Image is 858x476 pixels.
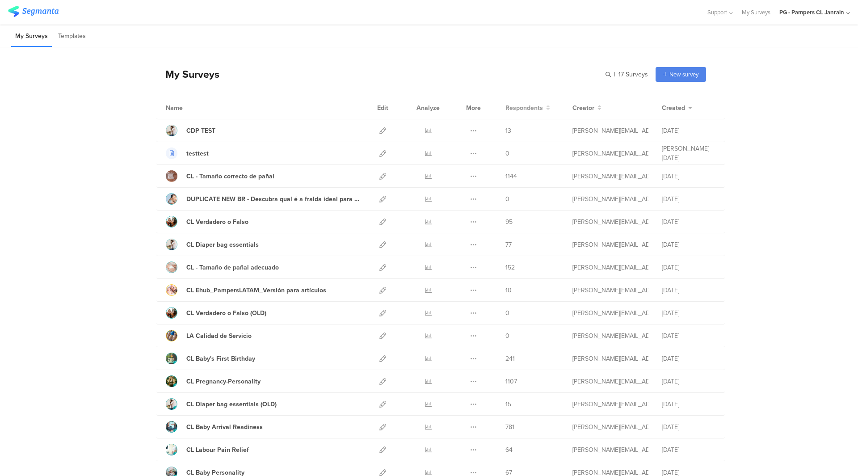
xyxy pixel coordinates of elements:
[505,240,512,249] span: 77
[186,172,274,181] div: CL - Tamaño correcto de pañal
[186,240,259,249] div: CL Diaper bag essentials
[166,330,252,341] a: LA Calidad de Servicio
[572,103,594,113] span: Creator
[166,103,219,113] div: Name
[572,149,648,158] div: nart.a@pg.com
[505,263,515,272] span: 152
[505,217,513,227] span: 95
[186,422,263,432] div: CL Baby Arrival Readiness
[186,308,266,318] div: CL Verdadero o Falso (OLD)
[662,217,715,227] div: [DATE]
[572,217,648,227] div: perez.ep@pg.com
[186,217,248,227] div: CL Verdadero o Falso
[662,331,715,341] div: [DATE]
[662,445,715,455] div: [DATE]
[166,421,263,433] a: CL Baby Arrival Readiness
[8,6,59,17] img: segmanta logo
[505,308,509,318] span: 0
[572,194,648,204] div: perez.ep@pg.com
[166,375,261,387] a: CL Pregnancy-Personality
[662,308,715,318] div: [DATE]
[186,377,261,386] div: CL Pregnancy-Personality
[613,70,617,79] span: |
[618,70,648,79] span: 17 Surveys
[186,331,252,341] div: LA Calidad de Servicio
[505,172,517,181] span: 1144
[662,286,715,295] div: [DATE]
[166,147,209,159] a: testtest
[572,400,648,409] div: ernazarova.y@pg.com
[166,239,259,250] a: CL Diaper bag essentials
[662,377,715,386] div: [DATE]
[662,144,715,163] div: [PERSON_NAME][DATE]
[662,126,715,135] div: [DATE]
[572,263,648,272] div: perez.ep@pg.com
[166,398,277,410] a: CL Diaper bag essentials (OLD)
[186,126,215,135] div: CDP TEST
[572,308,648,318] div: perez.ep@pg.com
[186,445,249,455] div: CL Labour Pain Relief
[54,26,90,47] li: Templates
[464,97,483,119] div: More
[662,103,685,113] span: Created
[505,400,511,409] span: 15
[505,103,550,113] button: Respondents
[505,445,513,455] span: 64
[662,194,715,204] div: [DATE]
[505,286,512,295] span: 10
[166,444,249,455] a: CL Labour Pain Relief
[662,240,715,249] div: [DATE]
[166,307,266,319] a: CL Verdadero o Falso (OLD)
[662,422,715,432] div: [DATE]
[505,377,517,386] span: 1107
[572,126,648,135] div: dabrowski.d.3@pg.com
[669,70,698,79] span: New survey
[572,331,648,341] div: perez.ep@pg.com
[572,354,648,363] div: perez.ep@pg.com
[166,261,279,273] a: CL - Tamaño de pañal adecuado
[572,377,648,386] div: perez.ep@pg.com
[186,354,255,363] div: CL Baby's First Birthday
[662,263,715,272] div: [DATE]
[186,400,277,409] div: CL Diaper bag essentials (OLD)
[505,422,514,432] span: 781
[572,422,648,432] div: ernazarova.y@pg.com
[373,97,392,119] div: Edit
[707,8,727,17] span: Support
[186,194,360,204] div: DUPLICATE NEW BR - Descubra qual é a fralda ideal para o seu bebê! Full Complete Con Form
[505,354,515,363] span: 241
[662,103,692,113] button: Created
[662,354,715,363] div: [DATE]
[186,286,326,295] div: CL Ehub_PampersLATAM_Versión para artículos
[505,149,509,158] span: 0
[186,149,209,158] div: testtest
[186,263,279,272] div: CL - Tamaño de pañal adecuado
[572,286,648,295] div: perez.ep@pg.com
[572,103,601,113] button: Creator
[662,400,715,409] div: [DATE]
[505,331,509,341] span: 0
[662,172,715,181] div: [DATE]
[415,97,442,119] div: Analyze
[572,240,648,249] div: perez.ep@pg.com
[779,8,844,17] div: PG - Pampers CL Janrain
[572,445,648,455] div: ernazarova.y@pg.com
[166,125,215,136] a: CDP TEST
[505,126,511,135] span: 13
[156,67,219,82] div: My Surveys
[572,172,648,181] div: perez.ep@pg.com
[166,193,360,205] a: DUPLICATE NEW BR - Descubra qual é a fralda ideal para o seu bebê! Full Complete Con Form
[166,353,255,364] a: CL Baby's First Birthday
[11,26,52,47] li: My Surveys
[166,284,326,296] a: CL Ehub_PampersLATAM_Versión para artículos
[166,216,248,227] a: CL Verdadero o Falso
[505,194,509,204] span: 0
[166,170,274,182] a: CL - Tamaño correcto de pañal
[505,103,543,113] span: Respondents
